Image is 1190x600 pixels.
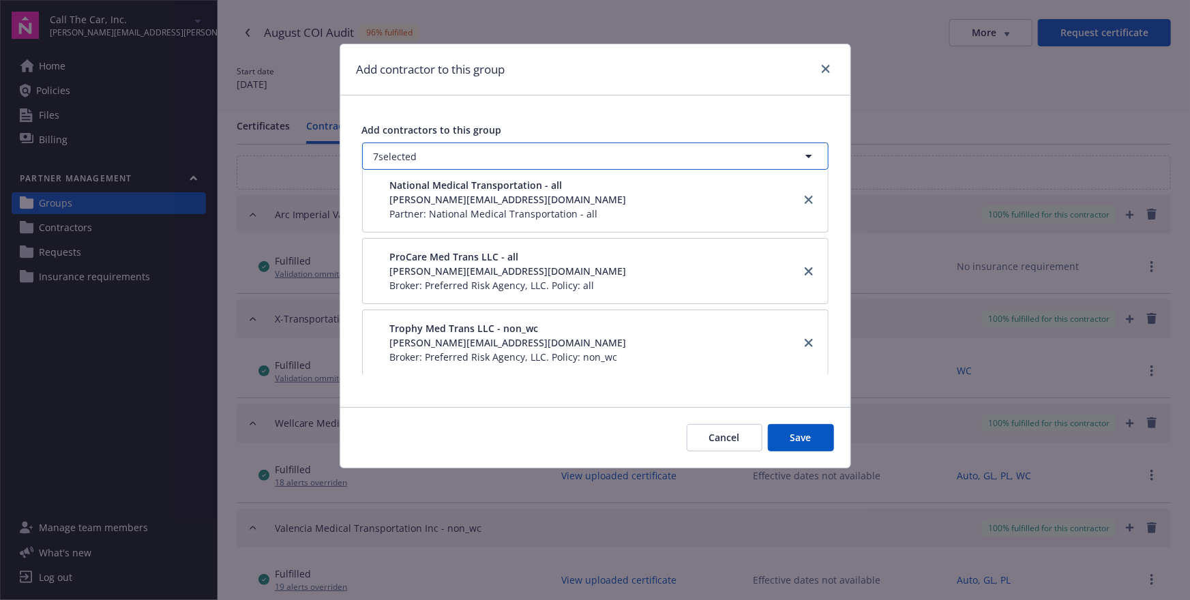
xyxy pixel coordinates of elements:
div: [PERSON_NAME][EMAIL_ADDRESS][DOMAIN_NAME] [390,335,627,350]
span: National Medical Transportation - all [390,178,563,192]
div: [PERSON_NAME][EMAIL_ADDRESS][DOMAIN_NAME] [390,192,627,207]
div: Broker: Preferred Risk Agency, LLC. Policy: all [390,278,627,292]
span: 7 selected [374,149,417,164]
div: [PERSON_NAME][EMAIL_ADDRESS][DOMAIN_NAME] [390,264,627,278]
a: close [801,335,817,351]
span: Add contractors to this group [362,123,502,136]
button: Trophy Med Trans LLC - non_wc [390,321,627,335]
button: National Medical Transportation - all [390,178,627,192]
a: close [818,61,834,77]
div: Partner: National Medical Transportation - all [390,207,627,221]
span: ProCare Med Trans LLC - all [390,250,519,264]
button: Save [768,424,834,451]
h1: Add contractor to this group [357,61,505,78]
button: ProCare Med Trans LLC - all [390,250,627,264]
div: Broker: Preferred Risk Agency, LLC. Policy: non_wc [390,350,627,364]
span: Trophy Med Trans LLC - non_wc [390,321,539,335]
button: 7selected [362,142,829,170]
button: Cancel [687,424,762,451]
a: close [801,263,817,280]
a: close [801,192,817,208]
